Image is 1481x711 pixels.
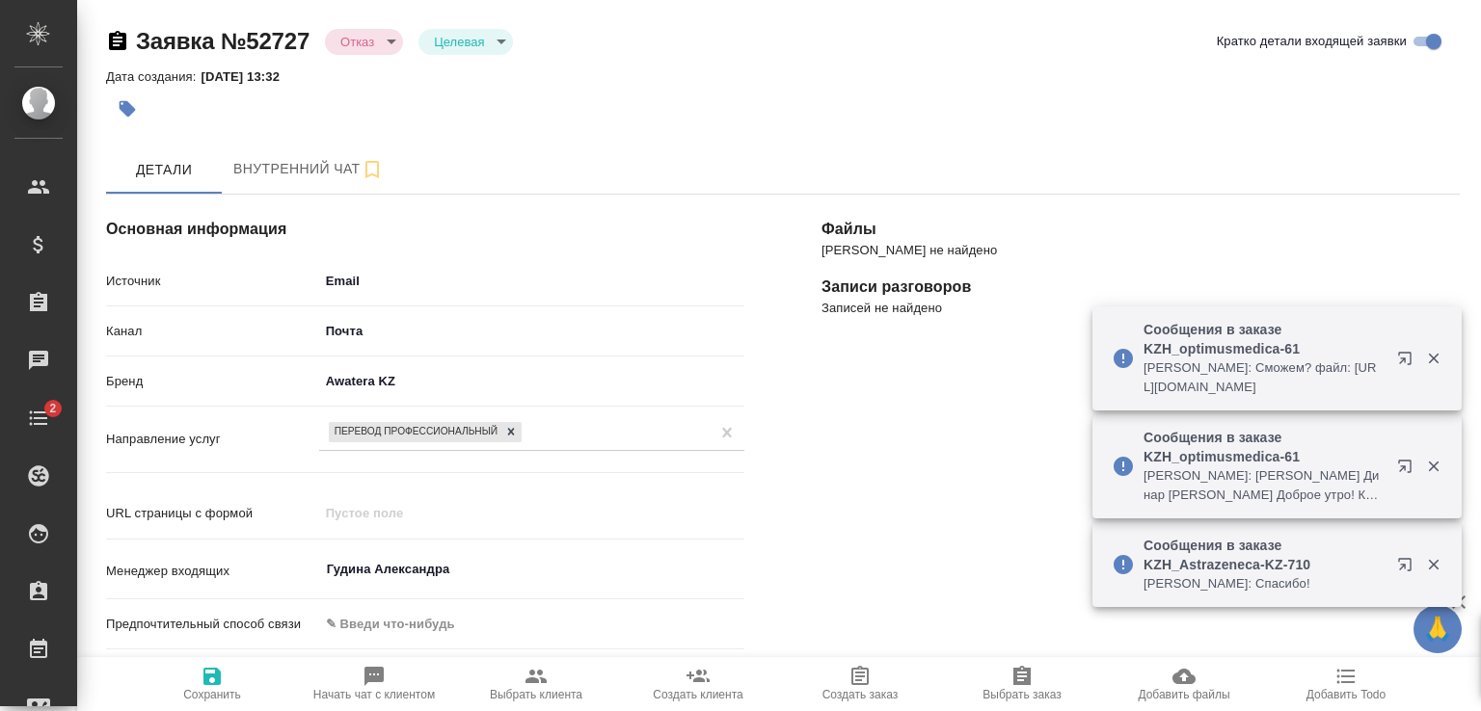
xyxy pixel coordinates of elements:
[455,657,617,711] button: Выбрать клиента
[1386,447,1432,493] button: Открыть в новой вкладке
[1414,556,1453,573] button: Закрыть
[106,88,148,130] button: Добавить тэг
[335,34,380,50] button: Отказ
[319,365,744,398] div: Awatera KZ
[821,299,1460,318] p: Записей не найдено
[106,615,319,634] p: Предпочтительный способ связи
[779,657,941,711] button: Создать заказ
[1144,320,1385,358] p: Сообщения в заказе KZH_optimusmedica-61
[106,218,744,241] h4: Основная информация
[418,29,513,55] div: Отказ
[38,399,67,418] span: 2
[319,265,744,298] div: Email
[201,69,294,84] p: [DATE] 13:32
[1144,358,1385,397] p: [PERSON_NAME]: Сможем? файл: [URL][DOMAIN_NAME]
[490,688,582,701] span: Выбрать клиента
[106,562,319,581] p: Менеджер входящих
[106,322,319,341] p: Канал
[319,608,744,641] div: ✎ Введи что-нибудь
[313,688,435,701] span: Начать чат с клиентом
[428,34,490,50] button: Целевая
[233,157,384,181] span: Внутренний чат
[106,430,319,449] p: Направление услуг
[1386,545,1432,592] button: Открыть в новой вкладке
[106,372,319,391] p: Бренд
[617,657,779,711] button: Создать клиента
[734,567,738,571] button: Open
[1414,458,1453,475] button: Закрыть
[319,315,744,348] div: Почта
[106,69,201,84] p: Дата создания:
[183,688,241,701] span: Сохранить
[131,657,293,711] button: Сохранить
[361,158,384,181] svg: Подписаться
[5,394,72,442] a: 2
[1144,574,1385,593] p: [PERSON_NAME]: Спасибо!
[329,422,500,442] div: Перевод Профессиональный
[136,28,310,54] a: Заявка №52727
[106,272,319,291] p: Источник
[1414,350,1453,367] button: Закрыть
[1144,466,1385,505] p: [PERSON_NAME]: [PERSON_NAME] Динар [PERSON_NAME] Доброе утро! Клиент просит: [PERSON_NAME] внести...
[983,688,1061,701] span: Выбрать заказ
[106,30,129,53] button: Скопировать ссылку
[1386,339,1432,385] button: Открыть в новой вкладке
[326,615,721,634] div: ✎ Введи что-нибудь
[1217,32,1407,51] span: Кратко детали входящей заявки
[653,688,742,701] span: Создать клиента
[941,657,1103,711] button: Выбрать заказ
[821,218,1460,241] h4: Файлы
[821,241,1460,260] p: [PERSON_NAME] не найдено
[118,158,210,182] span: Детали
[325,29,403,55] div: Отказ
[1144,428,1385,466] p: Сообщения в заказе KZH_optimusmedica-61
[293,657,455,711] button: Начать чат с клиентом
[822,688,899,701] span: Создать заказ
[1144,536,1385,574] p: Сообщения в заказе KZH_Astrazeneca-KZ-710
[821,276,1460,299] h4: Записи разговоров
[106,504,319,523] p: URL страницы с формой
[319,499,744,527] input: Пустое поле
